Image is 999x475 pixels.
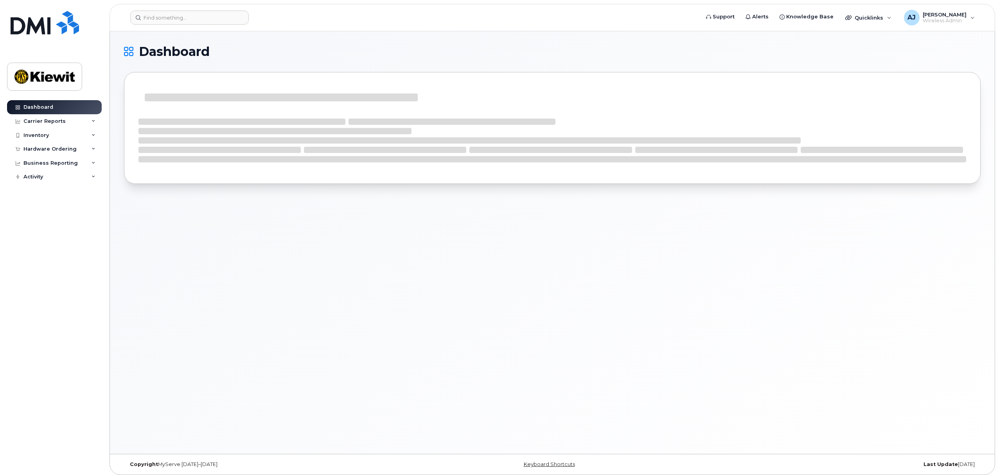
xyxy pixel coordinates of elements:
strong: Last Update [924,461,958,467]
a: Keyboard Shortcuts [524,461,575,467]
div: MyServe [DATE]–[DATE] [124,461,410,468]
span: Dashboard [139,46,210,58]
div: [DATE] [695,461,981,468]
strong: Copyright [130,461,158,467]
